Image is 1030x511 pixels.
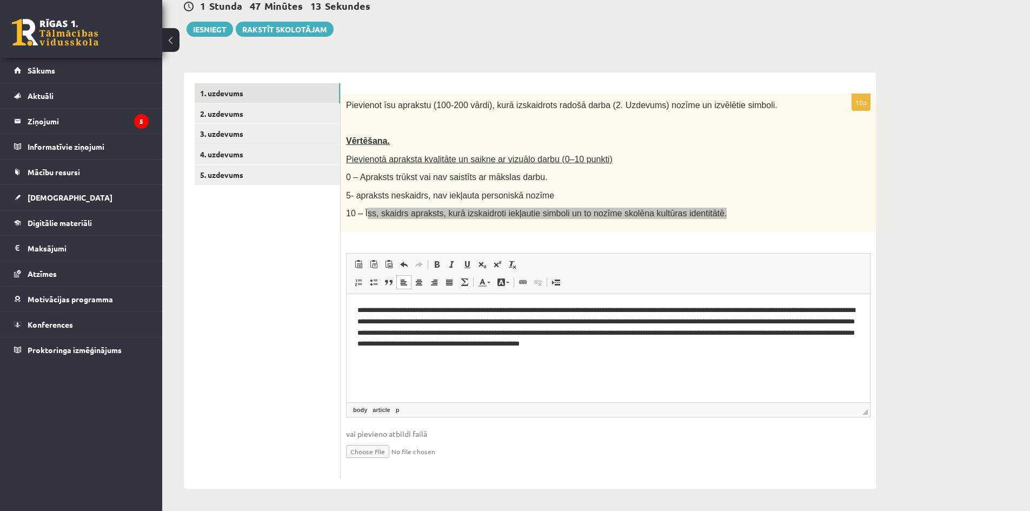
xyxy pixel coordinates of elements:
[411,257,427,271] a: Повторить (Ctrl+Y)
[346,155,613,164] span: Pievienotā apraksta kvalitāte un saikne ar vizuālo darbu (0–10 punkti)
[427,275,442,289] a: По правому краю
[494,275,513,289] a: Цвет фона
[195,83,340,103] a: 1. uzdevums
[236,22,334,37] a: Rakstīt skolotājam
[366,257,381,271] a: Вставить только текст (Ctrl+Shift+V)
[366,275,381,289] a: Вставить / удалить маркированный список
[530,275,546,289] a: Убрать ссылку
[14,109,149,134] a: Ziņojumi5
[187,22,233,37] button: Iesniegt
[457,275,472,289] a: Математика
[346,101,778,110] span: Pievienot īsu aprakstu (100-200 vārdi), kurā izskaidrots radošā darba (2. Uzdevums) nozīme un izv...
[396,275,411,289] a: По левому краю
[195,124,340,144] a: 3. uzdevums
[28,294,113,304] span: Motivācijas programma
[548,275,563,289] a: Вставить разрыв страницы для печати
[346,136,390,145] span: Vērtēšana.
[370,405,392,415] a: Элемент article
[14,312,149,337] a: Konferences
[28,109,149,134] legend: Ziņojumi
[14,160,149,184] a: Mācību resursi
[195,104,340,124] a: 2. uzdevums
[862,409,868,415] span: Перетащите для изменения размера
[346,209,727,218] span: 10 – Īss, skaidrs apraksts, kurā izskaidroti iekļautie simboli un to nozīme skolēna kultūras iden...
[14,185,149,210] a: [DEMOGRAPHIC_DATA]
[346,172,548,182] span: 0 – Apraksts trūkst vai nav saistīts ar mākslas darbu.
[28,345,122,355] span: Proktoringa izmēģinājums
[444,257,460,271] a: Курсив (Ctrl+I)
[351,275,366,289] a: Вставить / удалить нумерованный список
[14,236,149,261] a: Maksājumi
[12,19,98,46] a: Rīgas 1. Tālmācības vidusskola
[429,257,444,271] a: Полужирный (Ctrl+B)
[14,287,149,311] a: Motivācijas programma
[14,83,149,108] a: Aktuāli
[14,261,149,286] a: Atzīmes
[28,193,112,202] span: [DEMOGRAPHIC_DATA]
[347,294,870,402] iframe: Визуальный текстовый редактор, wiswyg-editor-user-answer-47433812471160
[381,257,396,271] a: Вставить из Word
[28,269,57,278] span: Atzīmes
[505,257,520,271] a: Убрать форматирование
[14,210,149,235] a: Digitālie materiāli
[346,428,870,440] span: vai pievieno atbildi failā
[28,218,92,228] span: Digitālie materiāli
[460,257,475,271] a: Подчеркнутый (Ctrl+U)
[351,405,369,415] a: Элемент body
[396,257,411,271] a: Отменить (Ctrl+Z)
[134,114,149,129] i: 5
[28,134,149,159] legend: Informatīvie ziņojumi
[515,275,530,289] a: Вставить/Редактировать ссылку (Ctrl+K)
[14,337,149,362] a: Proktoringa izmēģinājums
[852,94,870,111] p: 10p
[28,65,55,75] span: Sākums
[442,275,457,289] a: По ширине
[490,257,505,271] a: Надстрочный индекс
[28,320,73,329] span: Konferences
[394,405,402,415] a: Элемент p
[475,257,490,271] a: Подстрочный индекс
[381,275,396,289] a: Цитата
[351,257,366,271] a: Вставить (Ctrl+V)
[28,91,54,101] span: Aktuāli
[28,167,80,177] span: Mācību resursi
[195,165,340,185] a: 5. uzdevums
[195,144,340,164] a: 4. uzdevums
[475,275,494,289] a: Цвет текста
[14,58,149,83] a: Sākums
[14,134,149,159] a: Informatīvie ziņojumi
[411,275,427,289] a: По центру
[346,191,554,200] span: 5- apraksts neskaidrs, nav iekļauta personiskā nozīme
[28,236,149,261] legend: Maksājumi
